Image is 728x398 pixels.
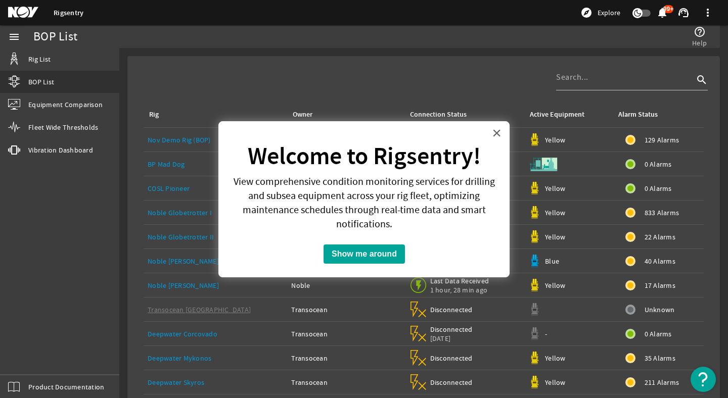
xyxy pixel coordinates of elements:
span: Disconnected [430,325,473,334]
span: Disconnected [430,354,473,363]
div: Transocean [291,305,400,315]
strong: Welcome to Rigsentry! [248,140,481,172]
div: Transocean [291,329,400,339]
img: Skid.svg [528,149,559,179]
a: Nov Demo Rig (BOP) [148,135,211,144]
span: Last Data Received [430,276,489,285]
span: Fleet Wide Thresholds [28,122,98,132]
span: Rig List [28,54,51,64]
span: Help [692,38,707,48]
input: Search... [556,71,694,83]
span: 0 Alarms [645,159,672,169]
div: Rig [149,109,159,120]
span: Yellow [545,354,566,363]
i: search [696,74,708,86]
img: Yellowpod.svg [528,352,541,364]
span: 35 Alarms [645,353,675,363]
a: Noble Globetrotter I [148,208,212,217]
mat-icon: help_outline [694,26,706,38]
span: Vibration Dashboard [28,145,93,155]
span: Blue [545,257,559,266]
span: 833 Alarms [645,208,679,218]
a: Deepwater Mykonos [148,354,211,363]
span: 22 Alarms [645,232,675,242]
span: Yellow [545,208,566,217]
mat-icon: menu [8,31,20,43]
mat-icon: explore [580,7,593,19]
span: Product Documentation [28,382,104,392]
span: Yellow [545,281,566,290]
a: COSL Pioneer [148,184,190,193]
span: 0 Alarms [645,183,672,193]
span: Disconnected [430,378,473,387]
img: Yellowpod.svg [528,279,541,291]
a: BP Mad Dog [148,160,185,169]
span: Disconnected [430,305,473,314]
span: 1 hour, 28 min ago [430,285,489,294]
a: Rigsentry [54,8,83,18]
img: Yellowpod.svg [528,182,541,194]
img: Yellowpod.svg [528,376,541,388]
a: Noble [PERSON_NAME] [148,281,219,290]
button: Open Resource Center [691,367,716,392]
span: 211 Alarms [645,377,679,387]
span: BOP List [28,77,54,87]
span: Yellow [545,232,566,241]
a: Deepwater Corcovado [148,329,217,338]
a: Transocean [GEOGRAPHIC_DATA] [148,305,251,314]
span: Yellow [545,378,566,387]
div: Connection Status [410,109,467,120]
img: Yellowpod.svg [528,230,541,243]
div: Transocean [291,377,400,387]
img: Yellowpod.svg [528,133,541,146]
span: Yellow [545,184,566,193]
span: Explore [598,8,620,18]
span: 40 Alarms [645,256,675,266]
span: Yellow [545,135,566,144]
a: Noble Globetrotter II [148,232,214,241]
span: Equipment Comparison [28,99,103,110]
span: - [545,329,547,338]
a: Deepwater Skyros [148,378,204,387]
div: BOP List [33,32,77,42]
div: Noble [291,280,400,290]
span: Unknown [645,305,675,315]
span: [DATE] [430,334,473,343]
img: Graypod.svg [528,327,541,340]
div: Owner [293,109,312,120]
button: Close [492,125,502,141]
div: Transocean [291,353,400,363]
p: View comprehensive condition monitoring services for drilling and subsea equipment across your ri... [231,175,497,231]
span: 0 Alarms [645,329,672,339]
span: 17 Alarms [645,280,675,290]
img: Yellowpod.svg [528,206,541,219]
a: Noble [PERSON_NAME] [148,257,219,266]
mat-icon: support_agent [677,7,690,19]
button: Show me around [324,244,405,264]
mat-icon: vibration [8,144,20,156]
div: Active Equipment [530,109,584,120]
img: Graypod.svg [528,303,541,316]
img: Bluepod.svg [528,255,541,267]
span: 129 Alarms [645,135,679,145]
mat-icon: notifications [656,7,668,19]
div: Alarm Status [618,109,658,120]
